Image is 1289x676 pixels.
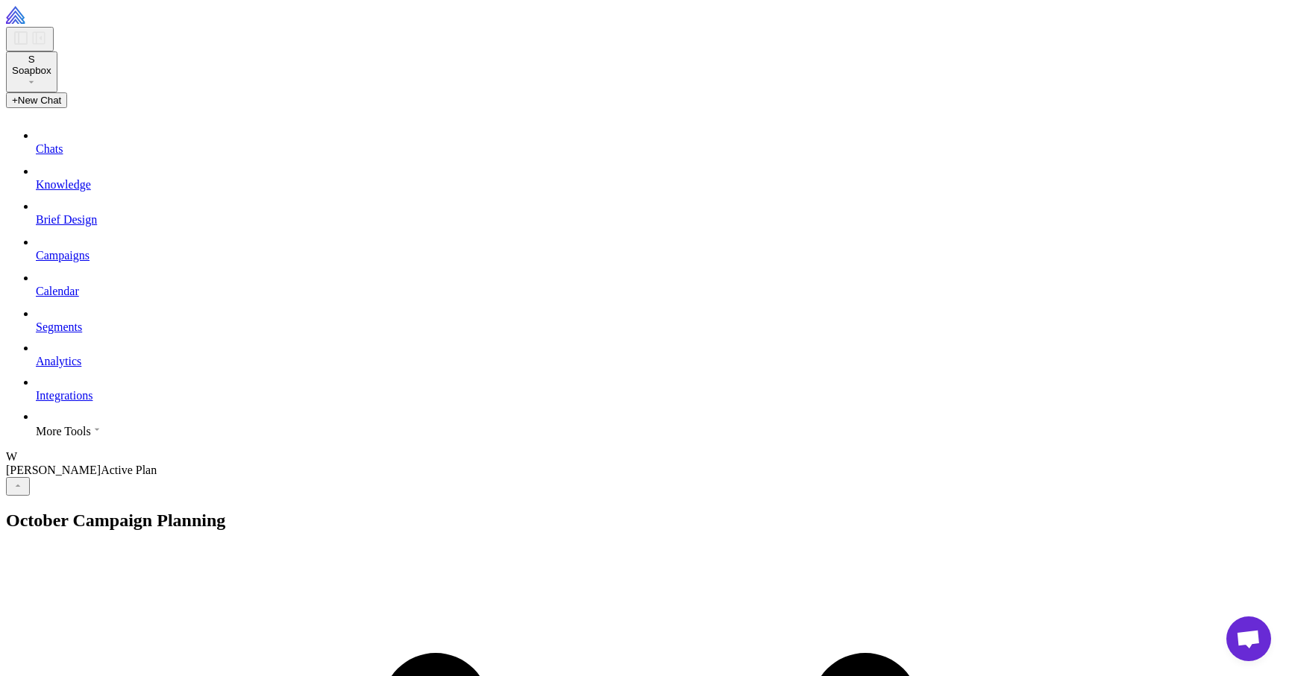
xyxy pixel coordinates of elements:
[36,285,79,297] span: Calendar
[36,213,97,226] span: Brief Design
[36,320,82,333] span: Segments
[1226,616,1271,661] div: Open chat
[36,142,63,155] span: Chats
[6,92,67,108] button: +New Chat
[36,425,91,437] span: More Tools
[12,95,18,106] span: +
[36,355,81,367] span: Analytics
[6,51,57,92] button: SSoapbox
[6,13,116,26] a: Raleon Logo
[101,464,157,476] span: Active Plan
[36,178,91,191] span: Knowledge
[6,6,116,24] img: Raleon Logo
[12,54,51,65] div: S
[6,464,101,476] span: [PERSON_NAME]
[18,95,62,106] span: New Chat
[36,389,92,402] span: Integrations
[12,65,51,76] span: Soapbox
[36,249,90,262] span: Campaigns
